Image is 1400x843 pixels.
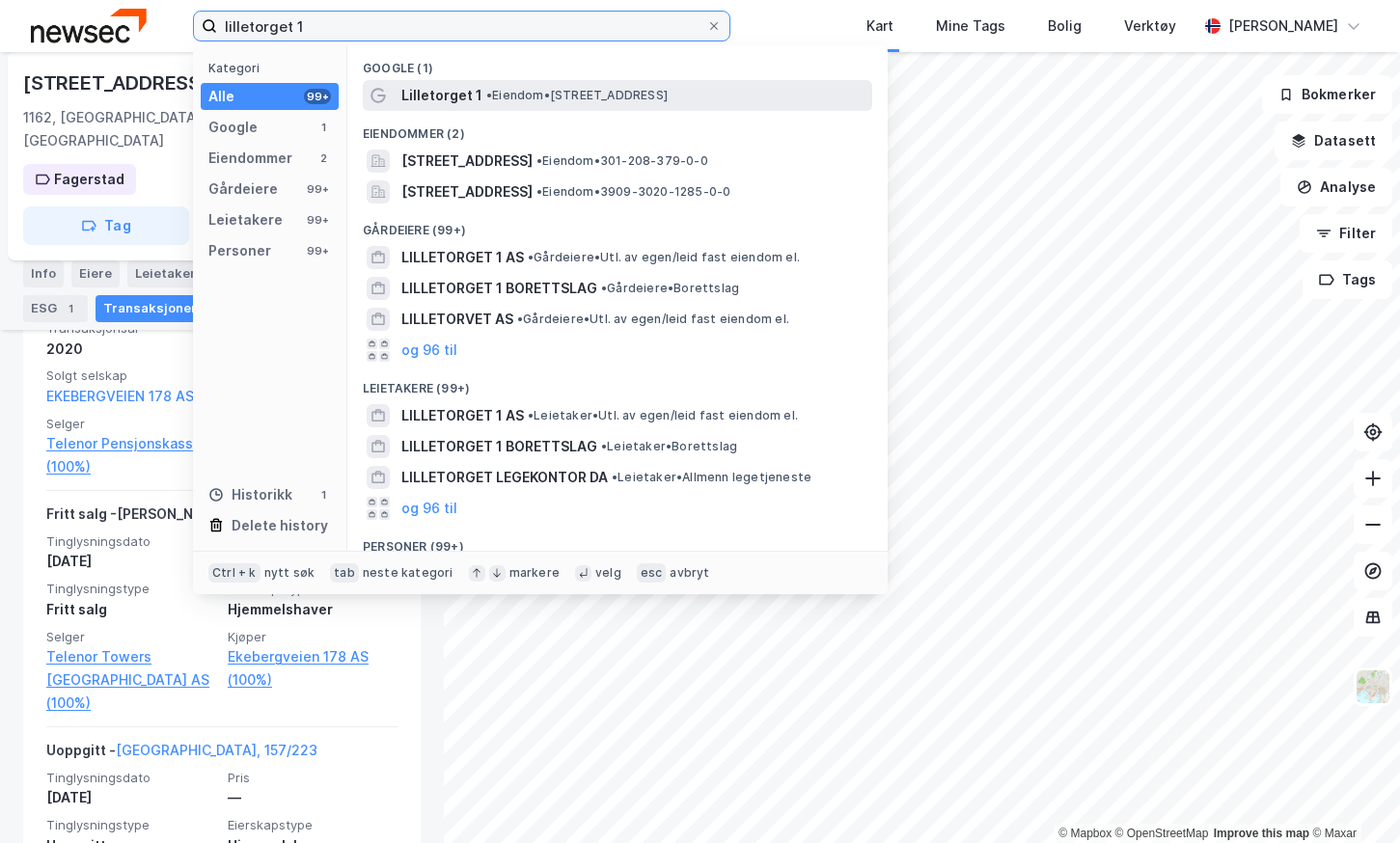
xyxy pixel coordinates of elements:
[401,246,524,269] span: LILLETORGET 1 AS
[1304,750,1400,843] div: Kontrollprogram for chat
[1115,827,1209,840] a: OpenStreetMap
[46,770,216,786] span: Tinglysningsdato
[1214,827,1309,840] a: Improve this map
[228,598,398,621] div: Hjemmelshaver
[517,312,789,327] span: Gårdeiere • Utl. av egen/leid fast eiendom el.
[612,470,618,484] span: •
[304,89,331,104] div: 99+
[46,416,216,432] span: Selger
[601,281,739,296] span: Gårdeiere • Borettslag
[612,470,811,485] span: Leietaker • Allmenn legetjeneste
[517,312,523,326] span: •
[347,366,888,400] div: Leietakere (99+)
[23,206,189,245] button: Tag
[401,435,597,458] span: LILLETORGET 1 BORETTSLAG
[23,68,212,98] div: [STREET_ADDRESS]
[46,581,216,597] span: Tinglysningstype
[208,239,271,262] div: Personer
[23,106,267,152] div: 1162, [GEOGRAPHIC_DATA], [GEOGRAPHIC_DATA]
[46,388,194,404] a: EKEBERGVEIEN 178 AS
[232,514,328,537] div: Delete history
[536,184,542,199] span: •
[208,208,283,231] div: Leietakere
[208,563,261,583] div: Ctrl + k
[363,565,453,581] div: neste kategori
[1124,14,1176,38] div: Verktøy
[208,147,292,170] div: Eiendommer
[595,565,621,581] div: velg
[528,408,798,423] span: Leietaker • Utl. av egen/leid fast eiendom el.
[486,88,668,103] span: Eiendom • [STREET_ADDRESS]
[536,153,542,168] span: •
[316,150,331,166] div: 2
[401,84,482,107] span: Lilletorget 1
[670,565,709,581] div: avbryt
[304,212,331,228] div: 99+
[228,817,398,833] span: Eierskapstype
[228,645,398,692] a: Ekebergveien 178 AS (100%)
[46,645,216,715] a: Telenor Towers [GEOGRAPHIC_DATA] AS (100%)
[1228,14,1338,38] div: [PERSON_NAME]
[401,180,533,204] span: [STREET_ADDRESS]
[536,184,730,200] span: Eiendom • 3909-3020-1285-0-0
[601,439,607,453] span: •
[316,120,331,135] div: 1
[401,466,608,489] span: LILLETORGET LEGEKONTOR DA
[330,563,359,583] div: tab
[127,260,234,287] div: Leietakere
[528,250,800,265] span: Gårdeiere • Utl. av egen/leid fast eiendom el.
[304,181,331,197] div: 99+
[54,168,124,191] div: Fagerstad
[401,308,513,331] span: LILLETORVET AS
[347,111,888,146] div: Eiendommer (2)
[601,281,607,295] span: •
[528,408,534,422] span: •
[208,177,278,201] div: Gårdeiere
[401,404,524,427] span: LILLETORGET 1 AS
[46,786,216,809] div: [DATE]
[61,299,80,318] div: 1
[116,742,317,758] a: [GEOGRAPHIC_DATA], 157/223
[1262,75,1392,114] button: Bokmerker
[228,770,398,786] span: Pris
[208,85,234,108] div: Alle
[401,277,597,300] span: LILLETORGET 1 BORETTSLAG
[1280,168,1392,206] button: Analyse
[528,250,534,264] span: •
[217,12,706,41] input: Søk på adresse, matrikkel, gårdeiere, leietakere eller personer
[96,295,228,322] div: Transaksjoner
[208,61,339,75] div: Kategori
[401,497,457,520] button: og 96 til
[936,14,1005,38] div: Mine Tags
[46,367,216,384] span: Solgt selskap
[401,150,533,173] span: [STREET_ADDRESS]
[1300,214,1392,253] button: Filter
[228,786,398,809] div: —
[1303,260,1392,299] button: Tags
[1304,750,1400,843] iframe: Chat Widget
[536,153,708,169] span: Eiendom • 301-208-379-0-0
[46,629,216,645] span: Selger
[46,550,216,573] div: [DATE]
[23,295,88,322] div: ESG
[401,339,457,362] button: og 96 til
[601,439,737,454] span: Leietaker • Borettslag
[1355,668,1391,705] img: Z
[46,503,264,533] div: Fritt salg - [PERSON_NAME] flere
[1048,14,1082,38] div: Bolig
[264,565,316,581] div: nytt søk
[71,260,120,287] div: Eiere
[46,598,216,621] div: Fritt salg
[637,563,667,583] div: esc
[23,260,64,287] div: Info
[208,483,292,506] div: Historikk
[228,629,398,645] span: Kjøper
[46,338,216,361] div: 2020
[46,432,216,478] a: Telenor Pensjonskasse (100%)
[46,739,317,770] div: Uoppgitt -
[866,14,893,38] div: Kart
[46,817,216,833] span: Tinglysningstype
[316,487,331,503] div: 1
[31,9,147,42] img: newsec-logo.f6e21ccffca1b3a03d2d.png
[304,243,331,258] div: 99+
